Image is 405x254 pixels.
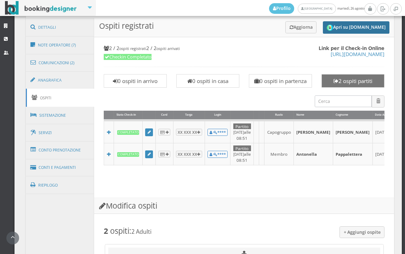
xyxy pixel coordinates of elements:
td: Antonella [293,143,333,165]
a: Riepilogo [26,176,95,194]
a: Conto Prenotazione [26,141,95,159]
td: Pappalettera [333,143,372,165]
a: Note Operatore (7) [26,36,95,54]
a: Sistemazione [26,106,95,125]
div: Data Arrivo [373,111,393,120]
h4: 2 / 2 2 / 2 [104,45,384,51]
b: Completato [117,130,139,135]
td: [DATE] [372,143,393,165]
h3: Ospiti registrati [94,18,394,37]
small: [DATE] [233,152,244,157]
h3: 0 ospiti in arrivo [107,78,163,84]
a: Conti e Pagamenti [26,159,95,177]
td: [PERSON_NAME] [333,120,372,143]
div: Partito [233,145,251,151]
small: ospiti arrivati [156,46,180,51]
img: BookingDesigner.com [5,1,77,15]
div: Login [205,111,230,120]
input: Cerca [315,95,372,107]
td: [DATE] [372,120,393,143]
span: ospiti [110,226,129,236]
img: circle_logo_thumb.png [327,24,333,31]
div: Cognome [333,111,372,120]
b: Completato [117,152,139,157]
td: alle 08:51 [230,120,253,143]
a: Dettagli [26,18,95,37]
div: Ruolo [264,111,293,120]
small: ospiti registrati [119,46,146,51]
td: [PERSON_NAME] [293,120,333,143]
h3: : [104,226,384,236]
button: XX XXX XX [176,151,202,158]
a: [URL][DOMAIN_NAME] [331,51,384,57]
a: Ospiti [26,89,95,107]
button: Aggiorna [285,21,317,33]
td: alle 08:51 [230,143,253,165]
div: Stato Check-In [114,111,142,120]
button: Apri su [DOMAIN_NAME] [323,21,389,34]
div: Targa [173,111,205,120]
small: [DATE] [233,130,244,135]
td: Membro [264,143,293,165]
a: Comunicazioni (2) [26,54,95,72]
a: Anagrafica [26,71,95,89]
h3: 0 ospiti in partenza [252,78,308,84]
small: 2 Adulti [131,228,152,236]
b: Link per il Check-in Online [319,45,384,51]
span: Checkin Completato [104,54,152,60]
button: XX XXX XX [176,129,202,136]
h3: Modifica ospiti [94,198,394,214]
h3: 2 ospiti partiti [325,78,381,84]
div: Nome [294,111,333,120]
h3: 0 ospiti in casa [180,78,236,84]
td: Capogruppo [264,120,293,143]
button: + Aggiungi ospite [340,226,385,238]
div: Partito [233,123,251,129]
span: martedì, 26 agosto [269,3,364,14]
a: Profilo [269,3,295,14]
b: 2 [104,226,108,236]
a: [GEOGRAPHIC_DATA] [298,4,336,14]
div: Card [156,111,173,120]
a: Servizi [26,124,95,142]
